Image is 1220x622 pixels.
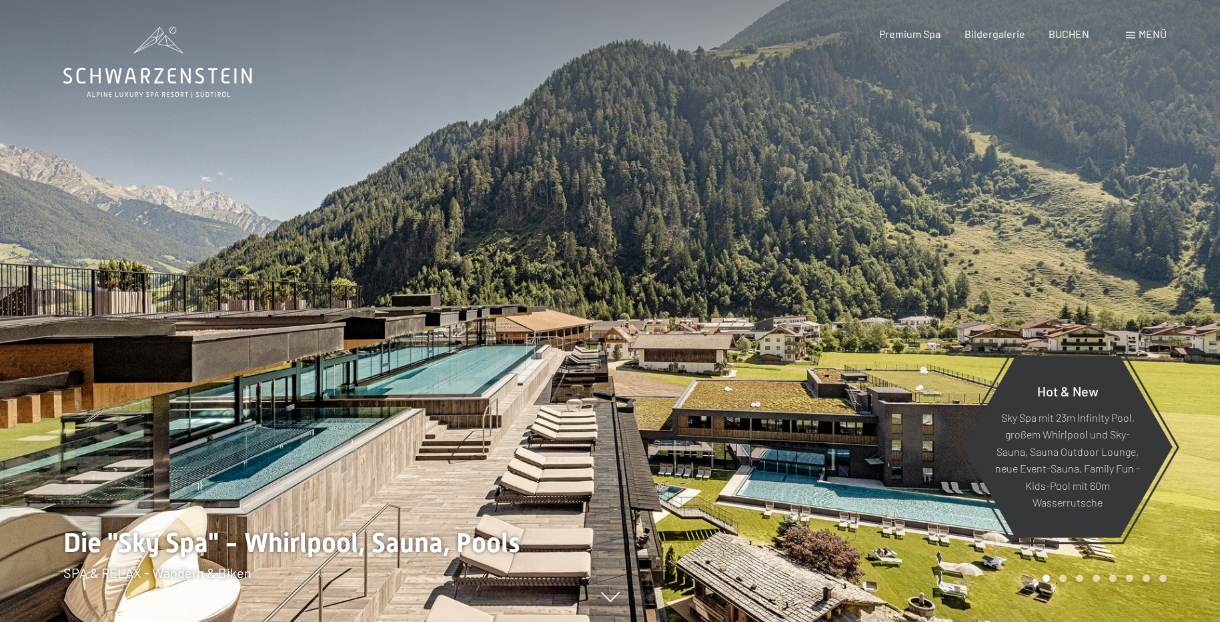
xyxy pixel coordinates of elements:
div: Carousel Page 8 [1159,575,1167,582]
div: Carousel Page 3 [1076,575,1083,582]
div: Carousel Page 1 (Current Slide) [1043,575,1050,582]
div: Carousel Page 7 [1143,575,1150,582]
a: BUCHEN [1049,27,1089,40]
div: Carousel Page 2 [1059,575,1067,582]
span: Hot & New [1037,382,1099,398]
div: Carousel Pagination [1038,575,1167,582]
div: Carousel Page 5 [1109,575,1117,582]
a: Bildergalerie [965,27,1025,40]
p: Sky Spa mit 23m Infinity Pool, großem Whirlpool und Sky-Sauna, Sauna Outdoor Lounge, neue Event-S... [995,408,1140,511]
a: Hot & New Sky Spa mit 23m Infinity Pool, großem Whirlpool und Sky-Sauna, Sauna Outdoor Lounge, ne... [962,355,1173,539]
div: Carousel Page 6 [1126,575,1133,582]
span: Menü [1139,27,1167,40]
a: Premium Spa [879,27,941,40]
div: Carousel Page 4 [1093,575,1100,582]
